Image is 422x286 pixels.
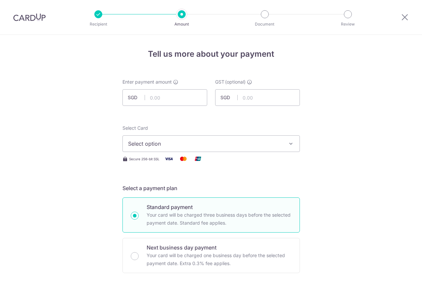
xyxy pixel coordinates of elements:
img: Mastercard [177,155,190,163]
p: Recipient [74,21,123,28]
p: Document [240,21,289,28]
p: Standard payment [147,203,292,211]
img: Visa [162,155,175,163]
h4: Tell us more about your payment [122,48,300,60]
img: CardUp [13,13,46,21]
span: (optional) [225,79,246,85]
button: Select option [122,135,300,152]
span: Select option [128,140,282,148]
span: Secure 256-bit SSL [129,156,160,162]
span: translation missing: en.payables.payment_networks.credit_card.summary.labels.select_card [122,125,148,131]
p: Your card will be charged one business day before the selected payment date. Extra 0.3% fee applies. [147,251,292,267]
span: SGD [220,94,238,101]
input: 0.00 [215,89,300,106]
span: Enter payment amount [122,79,172,85]
p: Next business day payment [147,244,292,251]
p: Your card will be charged three business days before the selected payment date. Standard fee appl... [147,211,292,227]
p: Review [323,21,372,28]
img: Union Pay [191,155,205,163]
iframe: Opens a widget where you can find more information [379,266,415,283]
input: 0.00 [122,89,207,106]
p: Amount [157,21,206,28]
span: SGD [128,94,145,101]
h5: Select a payment plan [122,184,300,192]
span: GST [215,79,224,85]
